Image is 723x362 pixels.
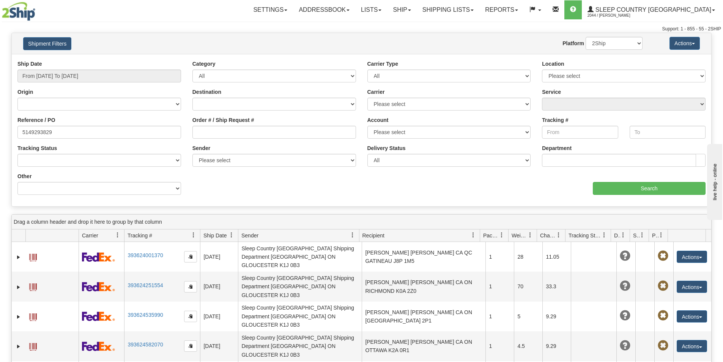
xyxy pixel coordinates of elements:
label: Order # / Ship Request # [192,116,254,124]
label: Ship Date [17,60,42,68]
a: Recipient filter column settings [467,229,480,242]
td: Sleep Country [GEOGRAPHIC_DATA] Shipping Department [GEOGRAPHIC_DATA] ON GLOUCESTER K1J 0B3 [238,272,362,301]
td: Sleep Country [GEOGRAPHIC_DATA] Shipping Department [GEOGRAPHIC_DATA] ON GLOUCESTER K1J 0B3 [238,242,362,272]
td: 9.29 [542,331,571,361]
img: logo2044.jpg [2,2,35,21]
span: Sleep Country [GEOGRAPHIC_DATA] [594,6,711,13]
input: To [630,126,706,139]
span: Delivery Status [614,232,621,239]
a: Packages filter column settings [495,229,508,242]
a: Shipment Issues filter column settings [636,229,649,242]
span: 2044 / [PERSON_NAME] [588,12,644,19]
span: Recipient [362,232,384,239]
a: Expand [15,343,22,350]
a: Sleep Country [GEOGRAPHIC_DATA] 2044 / [PERSON_NAME] [582,0,721,19]
label: Destination [192,88,221,96]
td: [PERSON_NAME] [PERSON_NAME] CA ON OTTAWA K2A 0R1 [362,331,485,361]
span: Tracking # [128,232,152,239]
span: Unknown [620,340,630,351]
td: Sleep Country [GEOGRAPHIC_DATA] Shipping Department [GEOGRAPHIC_DATA] ON GLOUCESTER K1J 0B3 [238,331,362,361]
iframe: chat widget [706,142,722,220]
label: Tracking Status [17,144,57,152]
span: Ship Date [203,232,227,239]
label: Account [367,116,389,124]
td: 11.05 [542,242,571,272]
a: Label [29,250,37,262]
button: Copy to clipboard [184,340,197,352]
td: [PERSON_NAME] [PERSON_NAME] CA ON [GEOGRAPHIC_DATA] 2P1 [362,302,485,331]
span: Shipment Issues [633,232,640,239]
a: Carrier filter column settings [111,229,124,242]
a: Expand [15,313,22,321]
a: Expand [15,253,22,261]
label: Platform [562,40,584,47]
button: Copy to clipboard [184,251,197,262]
span: Pickup Not Assigned [658,310,668,321]
td: [DATE] [200,302,238,331]
a: 393624582070 [128,341,163,348]
a: Label [29,280,37,292]
span: Packages [483,232,499,239]
span: Pickup Not Assigned [658,340,668,351]
span: Carrier [82,232,98,239]
a: Pickup Status filter column settings [655,229,668,242]
a: Lists [355,0,387,19]
button: Actions [677,251,707,263]
a: Sender filter column settings [346,229,359,242]
span: Charge [540,232,556,239]
td: [DATE] [200,242,238,272]
img: 2 - FedEx Express® [82,282,115,291]
a: Weight filter column settings [524,229,537,242]
label: Tracking # [542,116,568,124]
label: Other [17,172,32,180]
img: 2 - FedEx Express® [82,311,115,321]
input: Search [593,182,706,195]
label: Carrier [367,88,385,96]
button: Shipment Filters [23,37,71,50]
a: Expand [15,283,22,291]
label: Location [542,60,564,68]
div: live help - online [6,6,70,12]
button: Actions [677,340,707,352]
button: Copy to clipboard [184,311,197,322]
label: Category [192,60,216,68]
span: Pickup Not Assigned [658,251,668,261]
label: Department [542,144,572,152]
a: Reports [479,0,524,19]
a: Tracking # filter column settings [187,229,200,242]
button: Actions [677,310,707,322]
a: Tracking Status filter column settings [598,229,611,242]
td: 1 [485,331,514,361]
td: 5 [514,302,542,331]
a: Ship Date filter column settings [225,229,238,242]
a: Label [29,340,37,352]
td: 1 [485,242,514,272]
a: Shipping lists [417,0,479,19]
label: Delivery Status [367,144,406,152]
a: Label [29,310,37,322]
span: Pickup Not Assigned [658,281,668,291]
td: 28 [514,242,542,272]
span: Pickup Status [652,232,658,239]
label: Service [542,88,561,96]
input: From [542,126,618,139]
img: 2 - FedEx Express® [82,341,115,351]
a: Settings [247,0,293,19]
span: Sender [241,232,258,239]
td: 1 [485,302,514,331]
a: Addressbook [293,0,355,19]
a: Charge filter column settings [552,229,565,242]
label: Carrier Type [367,60,398,68]
span: Unknown [620,281,630,291]
td: 1 [485,272,514,301]
td: [DATE] [200,331,238,361]
label: Reference / PO [17,116,55,124]
td: 4.5 [514,331,542,361]
a: Delivery Status filter column settings [617,229,630,242]
label: Origin [17,88,33,96]
span: Unknown [620,251,630,261]
td: 33.3 [542,272,571,301]
span: Weight [512,232,528,239]
a: 393624001370 [128,252,163,258]
a: 393624535990 [128,312,163,318]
